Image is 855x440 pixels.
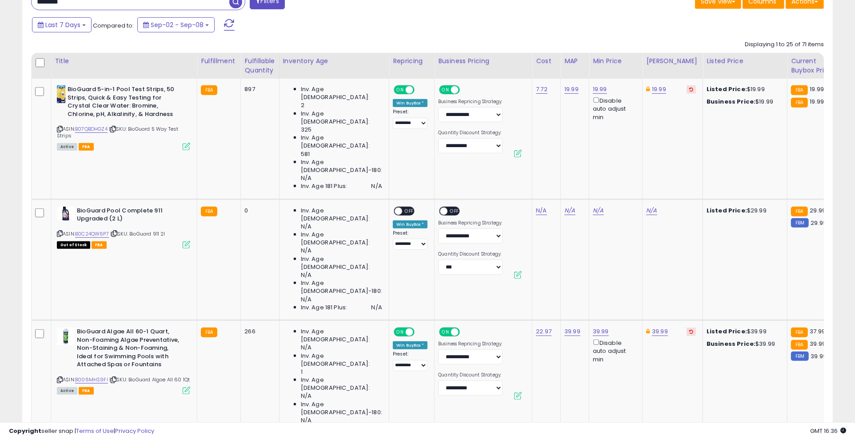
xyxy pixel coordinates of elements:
[301,223,312,231] span: N/A
[301,158,382,174] span: Inv. Age [DEMOGRAPHIC_DATA]-180:
[811,219,827,227] span: 29.99
[137,17,215,32] button: Sep-02 - Sep-08
[707,97,755,106] b: Business Price:
[301,352,382,368] span: Inv. Age [DEMOGRAPHIC_DATA]:
[438,130,503,136] label: Quantity Discount Strategy:
[301,174,312,182] span: N/A
[393,99,427,107] div: Win BuyBox *
[301,85,382,101] span: Inv. Age [DEMOGRAPHIC_DATA]:
[438,372,503,378] label: Quantity Discount Strategy:
[536,85,547,94] a: 7.72
[564,85,579,94] a: 19.99
[459,86,473,94] span: OFF
[707,206,747,215] b: Listed Price:
[440,86,451,94] span: ON
[301,376,382,392] span: Inv. Age [DEMOGRAPHIC_DATA]:
[707,340,755,348] b: Business Price:
[707,327,747,336] b: Listed Price:
[791,207,807,216] small: FBA
[77,207,185,225] b: BioGuard Pool Complete 911 Upgraded (2 L)
[301,400,382,416] span: Inv. Age [DEMOGRAPHIC_DATA]-180:
[438,56,528,66] div: Business Pricing
[301,271,312,279] span: N/A
[32,17,92,32] button: Last 7 Days
[791,328,807,337] small: FBA
[57,85,65,103] img: 41m95eeM00L._SL40_.jpg
[301,150,310,158] span: 581
[395,86,406,94] span: ON
[301,134,382,150] span: Inv. Age [DEMOGRAPHIC_DATA]:
[301,279,382,295] span: Inv. Age [DEMOGRAPHIC_DATA]-180:
[440,328,451,336] span: ON
[652,327,668,336] a: 39.99
[57,328,75,345] img: 41r1ybXu0ZL._SL40_.jpg
[791,56,837,75] div: Current Buybox Price
[438,251,503,257] label: Quantity Discount Strategy:
[707,340,780,348] div: $39.99
[791,340,807,350] small: FBA
[810,97,824,106] span: 19.99
[301,207,382,223] span: Inv. Age [DEMOGRAPHIC_DATA]:
[301,126,312,134] span: 325
[301,182,348,190] span: Inv. Age 181 Plus:
[438,99,503,105] label: Business Repricing Strategy:
[77,328,185,371] b: BioGuard Algae All 60-1 Quart, Non-Foaming Algae Preventative, Non-Staining & Non-Foaming, Ideal ...
[57,387,77,395] span: All listings currently available for purchase on Amazon
[593,338,635,364] div: Disable auto adjust min
[301,328,382,344] span: Inv. Age [DEMOGRAPHIC_DATA]:
[707,56,783,66] div: Listed Price
[459,328,473,336] span: OFF
[791,85,807,95] small: FBA
[413,86,427,94] span: OFF
[110,230,165,237] span: | SKU: BioGuard 911 2l
[75,125,108,133] a: B07QBDHGZ4
[393,230,427,250] div: Preset:
[301,296,312,304] span: N/A
[395,328,406,336] span: ON
[79,387,94,395] span: FBA
[57,207,190,248] div: ASIN:
[791,98,807,108] small: FBA
[413,328,427,336] span: OFF
[372,304,382,312] span: N/A
[57,125,178,139] span: | SKU: BioGuard 5 Way Test Strips
[79,143,94,151] span: FBA
[402,207,416,215] span: OFF
[564,56,585,66] div: MAP
[810,85,824,93] span: 19.99
[564,206,575,215] a: N/A
[301,110,382,126] span: Inv. Age [DEMOGRAPHIC_DATA]:
[76,427,114,435] a: Terms of Use
[646,206,657,215] a: N/A
[109,376,190,383] span: | SKU: BioGuard Algae All 60 1Qt
[536,327,551,336] a: 22.97
[115,427,154,435] a: Privacy Policy
[201,328,217,337] small: FBA
[393,220,427,228] div: Win BuyBox *
[9,427,154,436] div: seller snap | |
[301,368,303,376] span: 1
[75,230,109,238] a: B0C24QW6P7
[745,40,824,49] div: Displaying 1 to 25 of 71 items
[707,207,780,215] div: $29.99
[57,328,190,393] div: ASIN:
[151,20,204,29] span: Sep-02 - Sep-08
[301,392,312,400] span: N/A
[301,344,312,352] span: N/A
[301,304,348,312] span: Inv. Age 181 Plus:
[707,98,780,106] div: $19.99
[438,220,503,226] label: Business Repricing Strategy:
[810,427,846,435] span: 2025-09-16 16:36 GMT
[9,427,41,435] strong: Copyright
[593,206,603,215] a: N/A
[811,352,827,360] span: 39.99
[393,109,427,129] div: Preset:
[707,85,780,93] div: $19.99
[652,85,666,94] a: 19.99
[447,207,462,215] span: OFF
[810,327,826,336] span: 37.99
[593,85,607,94] a: 19.99
[301,231,382,247] span: Inv. Age [DEMOGRAPHIC_DATA]:
[791,218,808,228] small: FBM
[593,327,609,336] a: 39.99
